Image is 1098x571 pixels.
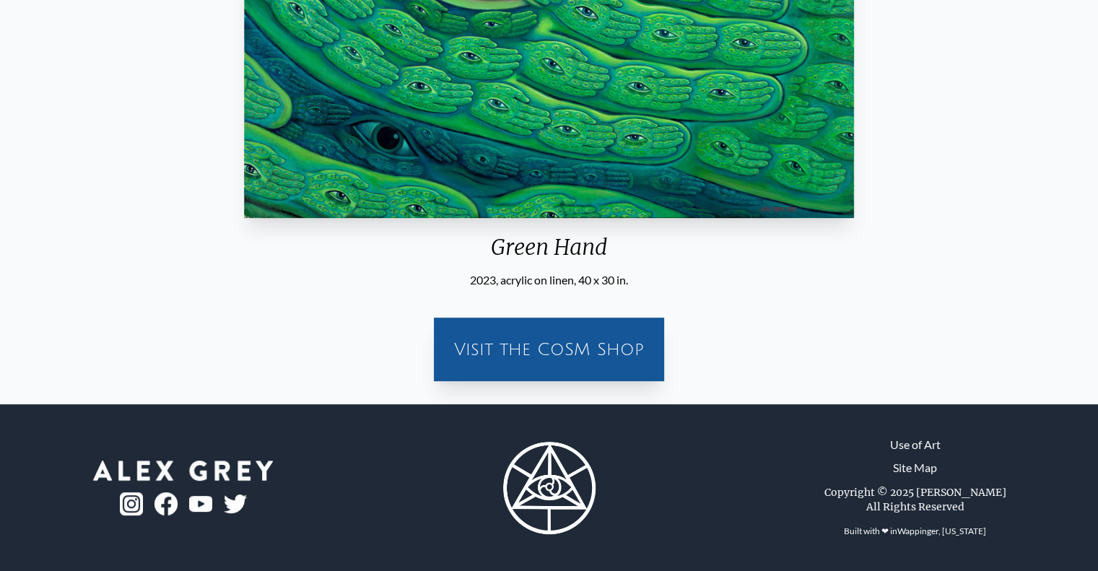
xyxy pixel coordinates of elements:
div: Copyright © 2025 [PERSON_NAME] [824,485,1006,500]
div: Green Hand [238,234,860,271]
a: Wappinger, [US_STATE] [897,526,986,536]
img: fb-logo.png [154,492,178,515]
div: Built with ❤ in [838,520,992,543]
div: 2023, acrylic on linen, 40 x 30 in. [238,271,860,289]
img: ig-logo.png [120,492,143,515]
a: Visit the CoSM Shop [443,326,655,372]
a: Site Map [893,459,937,476]
a: Use of Art [890,436,941,453]
img: twitter-logo.png [224,494,247,513]
div: All Rights Reserved [866,500,964,514]
img: youtube-logo.png [189,496,212,513]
